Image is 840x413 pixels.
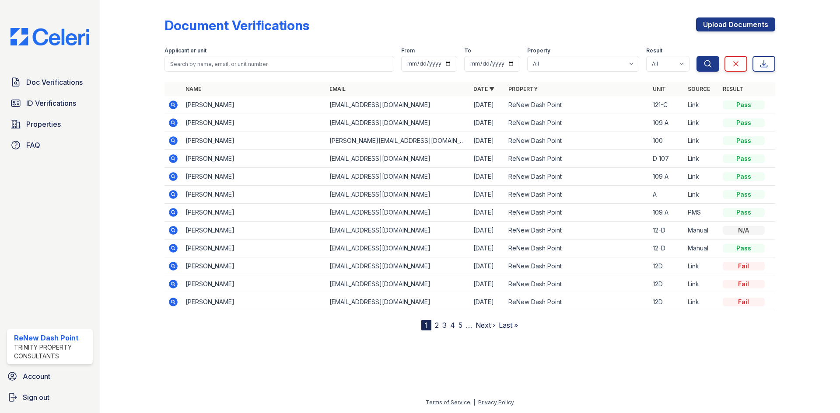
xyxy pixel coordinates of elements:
td: [DATE] [470,150,505,168]
button: Sign out [3,389,96,406]
td: [DATE] [470,186,505,204]
a: Next › [476,321,495,330]
td: PMS [684,204,719,222]
td: [DATE] [470,275,505,293]
td: [PERSON_NAME] [182,222,326,239]
a: Upload Documents [696,17,775,31]
label: To [464,47,471,54]
a: 2 [435,321,439,330]
td: [EMAIL_ADDRESS][DOMAIN_NAME] [326,186,470,204]
td: Manual [684,239,719,257]
div: Pass [723,101,765,109]
td: ReNew Dash Point [505,239,649,257]
div: N/A [723,226,765,235]
label: Result [646,47,662,54]
td: 109 A [649,114,684,132]
label: Applicant or unit [164,47,206,54]
td: [PERSON_NAME] [182,132,326,150]
td: [EMAIL_ADDRESS][DOMAIN_NAME] [326,204,470,222]
td: ReNew Dash Point [505,168,649,186]
span: FAQ [26,140,40,150]
td: [EMAIL_ADDRESS][DOMAIN_NAME] [326,96,470,114]
td: [PERSON_NAME] [182,204,326,222]
a: Date ▼ [473,86,494,92]
span: Sign out [23,392,49,403]
div: Pass [723,190,765,199]
div: Fail [723,298,765,306]
div: Pass [723,136,765,145]
td: 12D [649,275,684,293]
td: 12D [649,293,684,311]
span: Account [23,371,50,382]
td: 12-D [649,239,684,257]
td: ReNew Dash Point [505,114,649,132]
td: ReNew Dash Point [505,186,649,204]
span: … [466,320,472,330]
label: Property [527,47,550,54]
td: [PERSON_NAME][EMAIL_ADDRESS][DOMAIN_NAME] [326,132,470,150]
td: Link [684,168,719,186]
td: 12D [649,257,684,275]
td: [EMAIL_ADDRESS][DOMAIN_NAME] [326,168,470,186]
a: Privacy Policy [478,399,514,406]
td: Link [684,186,719,204]
a: Property [508,86,538,92]
td: [EMAIL_ADDRESS][DOMAIN_NAME] [326,275,470,293]
a: Source [688,86,710,92]
td: [EMAIL_ADDRESS][DOMAIN_NAME] [326,239,470,257]
td: [DATE] [470,132,505,150]
td: Link [684,275,719,293]
td: Link [684,293,719,311]
a: Terms of Service [426,399,470,406]
div: Trinity Property Consultants [14,343,89,361]
td: Manual [684,222,719,239]
td: 109 A [649,204,684,222]
td: Link [684,257,719,275]
div: | [473,399,475,406]
a: 4 [450,321,455,330]
a: Properties [7,115,93,133]
div: 1 [421,320,431,330]
td: [DATE] [470,257,505,275]
img: CE_Logo_Blue-a8612792a0a2168367f1c8372b55b34899dd931a85d93a1a3d3e32e68fde9ad4.png [3,28,96,45]
span: Doc Verifications [26,77,83,87]
span: ID Verifications [26,98,76,108]
td: Link [684,150,719,168]
td: D 107 [649,150,684,168]
td: ReNew Dash Point [505,293,649,311]
a: Name [185,86,201,92]
td: 121-C [649,96,684,114]
a: Last » [499,321,518,330]
div: Pass [723,208,765,217]
td: [DATE] [470,222,505,239]
td: ReNew Dash Point [505,222,649,239]
div: Document Verifications [164,17,309,33]
td: 12-D [649,222,684,239]
td: Link [684,114,719,132]
td: [EMAIL_ADDRESS][DOMAIN_NAME] [326,222,470,239]
td: [DATE] [470,239,505,257]
td: [DATE] [470,114,505,132]
td: Link [684,96,719,114]
td: ReNew Dash Point [505,96,649,114]
td: [EMAIL_ADDRESS][DOMAIN_NAME] [326,257,470,275]
td: [PERSON_NAME] [182,293,326,311]
div: Pass [723,244,765,253]
a: Unit [653,86,666,92]
label: From [401,47,415,54]
span: Properties [26,119,61,129]
td: [PERSON_NAME] [182,168,326,186]
td: [DATE] [470,293,505,311]
td: ReNew Dash Point [505,204,649,222]
td: 100 [649,132,684,150]
a: FAQ [7,136,93,154]
td: 109 A [649,168,684,186]
td: ReNew Dash Point [505,132,649,150]
td: [PERSON_NAME] [182,96,326,114]
td: [PERSON_NAME] [182,257,326,275]
div: ReNew Dash Point [14,333,89,343]
a: 3 [442,321,447,330]
a: Result [723,86,743,92]
td: [PERSON_NAME] [182,275,326,293]
td: [PERSON_NAME] [182,239,326,257]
